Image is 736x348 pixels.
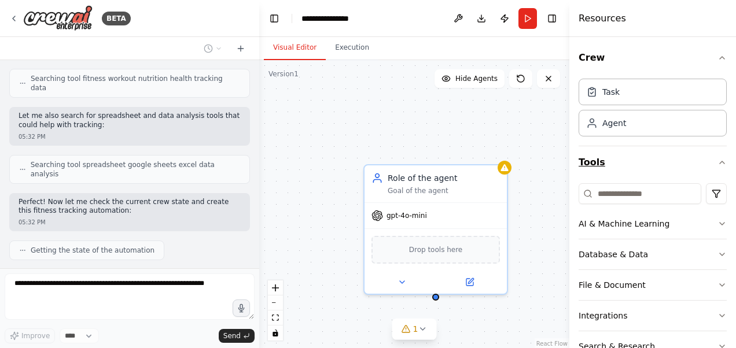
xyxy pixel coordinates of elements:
[602,117,626,129] div: Agent
[268,325,283,340] button: toggle interactivity
[264,36,326,60] button: Visual Editor
[268,295,283,310] button: zoom out
[268,69,299,79] div: Version 1
[579,74,727,146] div: Crew
[579,279,646,291] div: File & Document
[19,132,241,141] div: 05:32 PM
[31,246,154,255] span: Getting the state of the automation
[455,74,498,83] span: Hide Agents
[19,198,241,216] p: Perfect! Now let me check the current crew state and create this fitness tracking automation:
[409,244,463,256] span: Drop tools here
[19,112,241,129] p: Let me also search for spreadsheet and data analysis tools that could help with tracking:
[23,5,93,31] img: Logo
[199,42,227,55] button: Switch to previous chat
[602,86,620,98] div: Task
[388,172,500,184] div: Role of the agent
[31,74,240,92] span: Searching tool fitness workout nutrition health tracking data
[388,186,500,195] div: Goal of the agent
[363,164,508,295] div: Role of the agentGoal of the agentgpt-4o-miniDrop tools here
[435,69,505,88] button: Hide Agents
[268,280,283,340] div: React Flow controls
[301,13,359,24] nav: breadcrumb
[579,310,627,321] div: Integrations
[579,239,727,269] button: Database & Data
[579,249,648,260] div: Database & Data
[579,301,727,331] button: Integrations
[223,331,241,340] span: Send
[233,299,250,317] button: Click to speak your automation idea
[326,36,378,60] button: Execution
[266,10,282,27] button: Hide left sidebar
[579,218,669,229] div: AI & Machine Learning
[579,12,626,25] h4: Resources
[536,340,568,347] a: React Flow attribution
[219,329,255,343] button: Send
[579,146,727,179] button: Tools
[268,280,283,295] button: zoom in
[231,42,250,55] button: Start a new chat
[19,218,241,227] div: 05:32 PM
[268,310,283,325] button: fit view
[31,160,240,179] span: Searching tool spreadsheet google sheets excel data analysis
[579,209,727,239] button: AI & Machine Learning
[413,323,418,335] span: 1
[102,12,131,25] div: BETA
[437,275,502,289] button: Open in side panel
[579,270,727,300] button: File & Document
[21,331,50,340] span: Improve
[5,328,55,343] button: Improve
[392,319,437,340] button: 1
[387,211,427,220] span: gpt-4o-mini
[544,10,560,27] button: Hide right sidebar
[579,42,727,74] button: Crew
